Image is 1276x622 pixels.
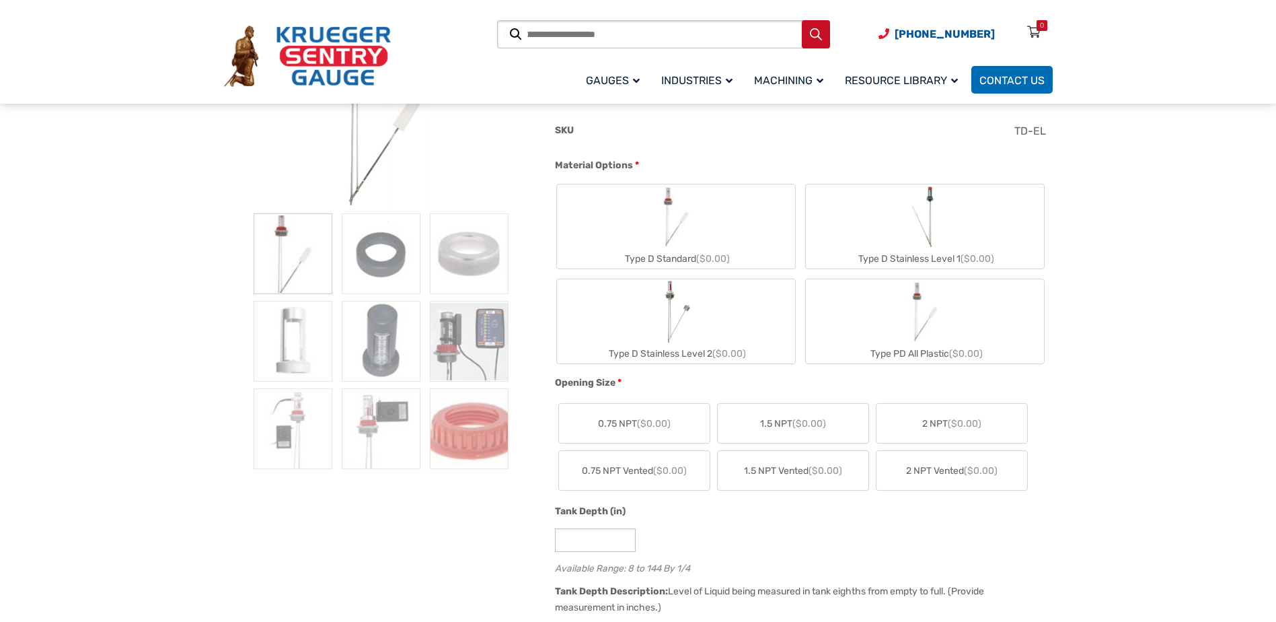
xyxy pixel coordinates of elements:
span: ($0.00) [949,348,983,359]
img: Chemical Sight Gauge [907,184,942,249]
abbr: required [617,376,622,390]
div: Type D Stainless Level 1 [806,249,1044,269]
abbr: required [635,158,639,172]
a: View full-screen image gallery [504,22,528,46]
span: Contact Us [979,74,1045,87]
span: 1.5 NPT [760,417,826,431]
img: At A Glance - Image 2 [342,213,420,294]
img: At A Glance [254,213,332,294]
img: At A Glance [301,11,462,213]
span: ($0.00) [792,418,826,429]
div: 0 [1040,20,1044,31]
span: 2 NPT Vented [906,464,998,478]
div: Level of Liquid being measured in tank eighths from empty to full. (Provide measurement in inches.) [555,586,984,613]
a: Machining [746,64,837,96]
a: Resource Library [837,64,971,96]
span: Industries [661,74,733,87]
label: Type D Standard [557,184,795,269]
a: Contact Us [971,66,1053,94]
span: ($0.00) [961,253,994,265]
label: Type D Stainless Level 2 [557,279,795,364]
span: ($0.00) [637,418,671,429]
img: At A Glance - Image 7 [254,388,332,469]
span: ($0.00) [809,465,842,477]
span: ($0.00) [964,465,998,477]
a: Gauges [578,64,653,96]
span: 0.75 NPT Vented [582,464,687,478]
span: Gauges [586,74,640,87]
span: Opening Size [555,377,615,388]
img: Krueger Sentry Gauge [224,26,391,88]
img: At A Glance - Image 3 [430,213,509,294]
span: SKU [555,125,574,136]
span: Tank Depth Description: [555,586,668,597]
div: Type PD All Plastic [806,344,1044,364]
img: At A Glance - Image 5 [342,301,420,382]
span: ($0.00) [653,465,687,477]
label: Type D Stainless Level 1 [806,184,1044,269]
span: Machining [754,74,823,87]
div: Type D Standard [557,249,795,269]
span: ($0.00) [712,348,746,359]
img: At A Glance - Image 9 [430,388,509,469]
span: Resource Library [845,74,958,87]
span: ($0.00) [696,253,730,265]
div: Type D Stainless Level 2 [557,344,795,364]
span: Material Options [555,160,633,171]
a: Industries [653,64,746,96]
div: Available Range: 8 to 144 By 1/4 [555,560,1045,573]
a: Phone Number (920) 434-8860 [878,26,995,42]
span: 0.75 NPT [598,417,671,431]
span: 2 NPT [922,417,981,431]
img: At A Glance - Image 6 [430,301,509,382]
img: At A Glance - Image 8 [342,388,420,469]
span: Tank Depth (in) [555,506,626,517]
img: At A Glance - Image 4 [254,301,332,382]
span: TD-EL [1014,125,1046,137]
span: [PHONE_NUMBER] [895,28,995,40]
span: 1.5 NPT Vented [744,464,842,478]
label: Type PD All Plastic [806,279,1044,364]
span: ($0.00) [948,418,981,429]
